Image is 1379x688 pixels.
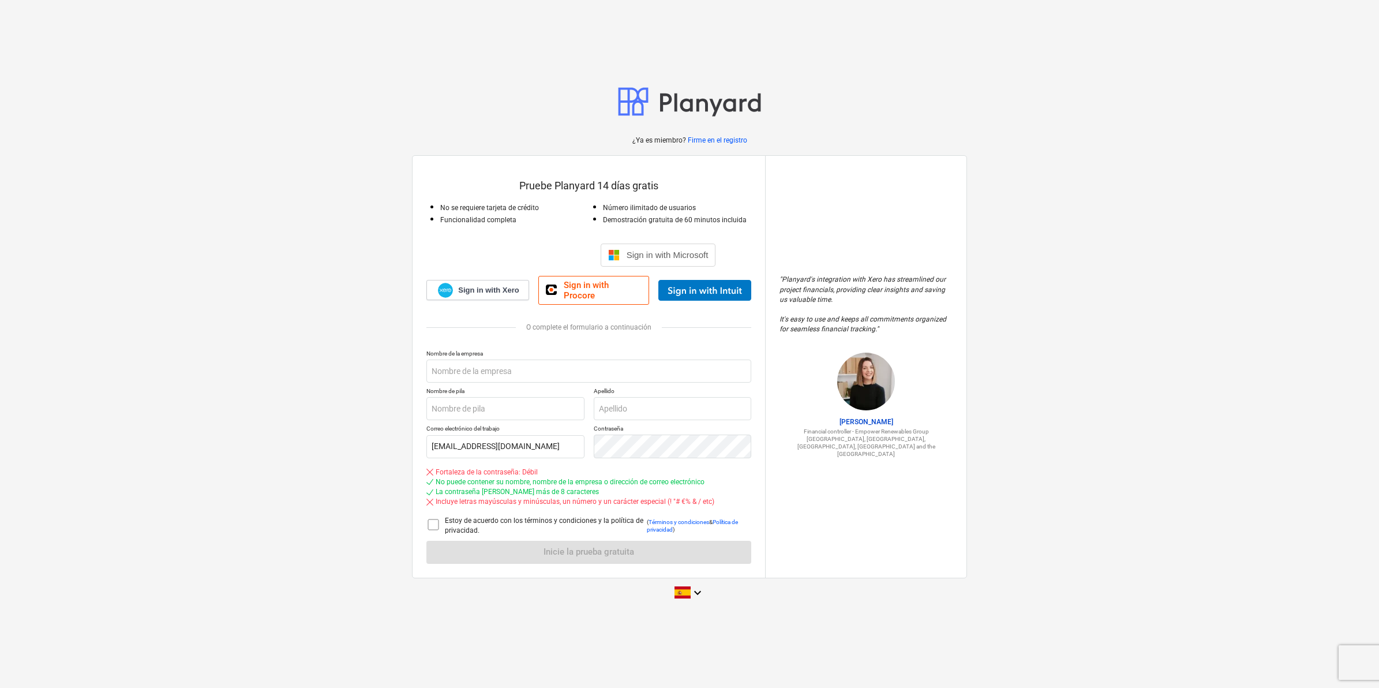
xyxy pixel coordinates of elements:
[603,215,752,225] p: Demostración gratuita de 60 minutos incluida
[426,280,529,300] a: Sign in with Xero
[780,417,953,427] p: [PERSON_NAME]
[426,425,584,435] p: Correo electrónico del trabajo
[691,586,705,600] i: keyboard_arrow_down
[426,350,751,360] p: Nombre de la empresa
[594,387,752,397] p: Apellido
[436,468,538,477] div: Fortaleza de la contraseña: Débil
[603,203,752,213] p: Número ilimitado de usuarios
[688,136,747,145] a: Firme en el registro
[426,387,584,397] p: Nombre de pila
[426,397,584,420] input: Nombre de pila
[538,276,649,305] a: Sign in with Procore
[445,516,647,536] p: Estoy de acuerdo con los términos y condiciones y la política de privacidad.
[440,203,589,213] p: No se requiere tarjeta de crédito
[426,179,751,193] p: Pruebe Planyard 14 días gratis
[594,425,752,435] p: Contraseña
[649,519,709,525] a: Términos y condiciones
[780,435,953,458] p: [GEOGRAPHIC_DATA], [GEOGRAPHIC_DATA], [GEOGRAPHIC_DATA], [GEOGRAPHIC_DATA] and the [GEOGRAPHIC_DATA]
[594,397,752,420] input: Apellido
[632,136,688,145] p: ¿Ya es miembro?
[608,249,620,261] img: Microsoft logo
[436,487,599,497] div: La contraseña [PERSON_NAME] más de 8 caracteres
[647,518,751,534] p: ( & )
[440,215,589,225] p: Funcionalidad completa
[780,428,953,435] p: Financial controller - Empower Renewables Group
[458,285,519,296] span: Sign in with Xero
[564,280,642,301] span: Sign in with Procore
[780,275,953,334] p: " Planyard's integration with Xero has streamlined our project financials, providing clear insigh...
[837,353,895,410] img: Sharon Brown
[438,283,453,298] img: Xero logo
[456,242,597,268] iframe: Botón Iniciar sesión con Google
[436,477,705,487] div: No puede contener su nombre, nombre de la empresa o dirección de correo electrónico
[426,323,751,331] div: O complete el formulario a continuación
[436,497,714,507] div: Incluye letras mayúsculas y minúsculas, un número y un carácter especial (! "# €% & / etc)
[426,360,751,383] input: Nombre de la empresa
[426,435,584,458] input: Correo electrónico del trabajo
[647,519,738,533] a: Política de privacidad
[627,250,709,260] span: Sign in with Microsoft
